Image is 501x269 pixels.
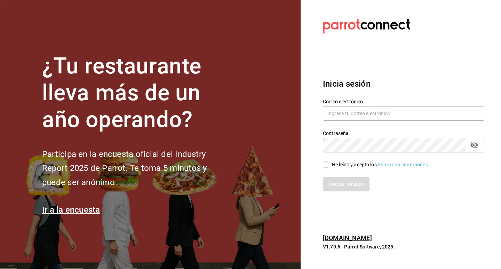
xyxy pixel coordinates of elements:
[323,234,372,242] a: [DOMAIN_NAME]
[323,131,484,136] label: Contraseña
[468,139,480,151] button: passwordField
[42,147,230,190] h2: Participa en la encuesta oficial del Industry Report 2025 de Parrot. Te toma 5 minutos y puede se...
[42,53,230,133] h1: ¿Tu restaurante lleva más de un año operando?
[42,205,100,215] a: Ir a la encuesta
[332,161,429,168] div: He leído y acepto los
[323,99,484,104] label: Correo electrónico
[377,162,429,167] a: Términos y condiciones.
[323,243,484,250] p: V1.70.6 - Parrot Software, 2025.
[323,106,484,121] input: Ingresa tu correo electrónico
[323,78,484,90] h3: Inicia sesión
